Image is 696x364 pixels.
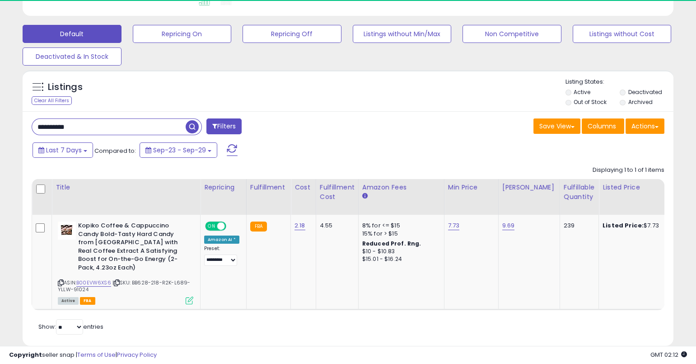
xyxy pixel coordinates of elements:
label: Deactivated [628,88,662,96]
span: Last 7 Days [46,146,82,155]
a: Terms of Use [77,350,116,359]
b: Listed Price: [603,221,644,230]
div: Displaying 1 to 1 of 1 items [593,166,664,175]
div: 239 [564,222,592,230]
a: 9.69 [502,221,515,230]
span: Columns [588,122,616,131]
button: Repricing Off [243,25,341,43]
div: Fulfillment Cost [320,183,355,202]
span: 2025-10-8 02:12 GMT [650,350,687,359]
div: 4.55 [320,222,351,230]
div: Preset: [204,246,239,266]
a: Privacy Policy [117,350,157,359]
div: Listed Price [603,183,681,192]
button: Save View [533,118,580,134]
div: $10 - $10.83 [362,248,437,255]
b: Kopiko Coffee & Cappuccino Candy Bold-Tasty Hard Candy from [GEOGRAPHIC_DATA] with Real Coffee Ex... [78,222,188,274]
a: 7.73 [448,221,460,230]
a: 2.18 [294,221,305,230]
button: Sep-23 - Sep-29 [140,142,217,158]
b: Reduced Prof. Rng. [362,240,421,247]
div: Fulfillment [250,183,287,192]
div: ASIN: [58,222,193,303]
strong: Copyright [9,350,42,359]
small: Amazon Fees. [362,192,368,200]
span: OFF [225,222,239,230]
div: [PERSON_NAME] [502,183,556,192]
span: All listings currently available for purchase on Amazon [58,297,79,305]
button: Columns [582,118,624,134]
span: Show: entries [38,322,103,331]
button: Listings without Cost [573,25,672,43]
span: Compared to: [94,147,136,155]
div: Min Price [448,183,495,192]
div: Clear All Filters [32,96,72,105]
span: ON [206,222,217,230]
label: Archived [628,98,653,106]
label: Out of Stock [574,98,607,106]
div: Cost [294,183,312,192]
button: Default [23,25,121,43]
span: | SKU: BB628-218-R2K-L689-YLLW-91024 [58,279,190,293]
div: Repricing [204,183,243,192]
div: seller snap | | [9,351,157,359]
div: 8% for <= $15 [362,222,437,230]
div: 15% for > $15 [362,230,437,238]
div: Amazon Fees [362,183,440,192]
label: Active [574,88,590,96]
button: Last 7 Days [33,142,93,158]
div: $15.01 - $16.24 [362,255,437,263]
div: Title [56,183,196,192]
button: Actions [626,118,664,134]
span: Sep-23 - Sep-29 [153,146,206,155]
div: Fulfillable Quantity [564,183,595,202]
button: Non Competitive [462,25,561,43]
a: B00EVW6XS6 [76,279,111,287]
button: Repricing On [133,25,232,43]
h5: Listings [48,81,83,94]
button: Listings without Min/Max [353,25,452,43]
div: $7.73 [603,222,677,230]
button: Deactivated & In Stock [23,47,121,66]
div: Amazon AI * [204,236,239,244]
span: FBA [80,297,95,305]
p: Listing States: [565,78,673,86]
img: 41GM4chnUAL._SL40_.jpg [58,222,76,240]
button: Filters [206,118,242,134]
small: FBA [250,222,267,232]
